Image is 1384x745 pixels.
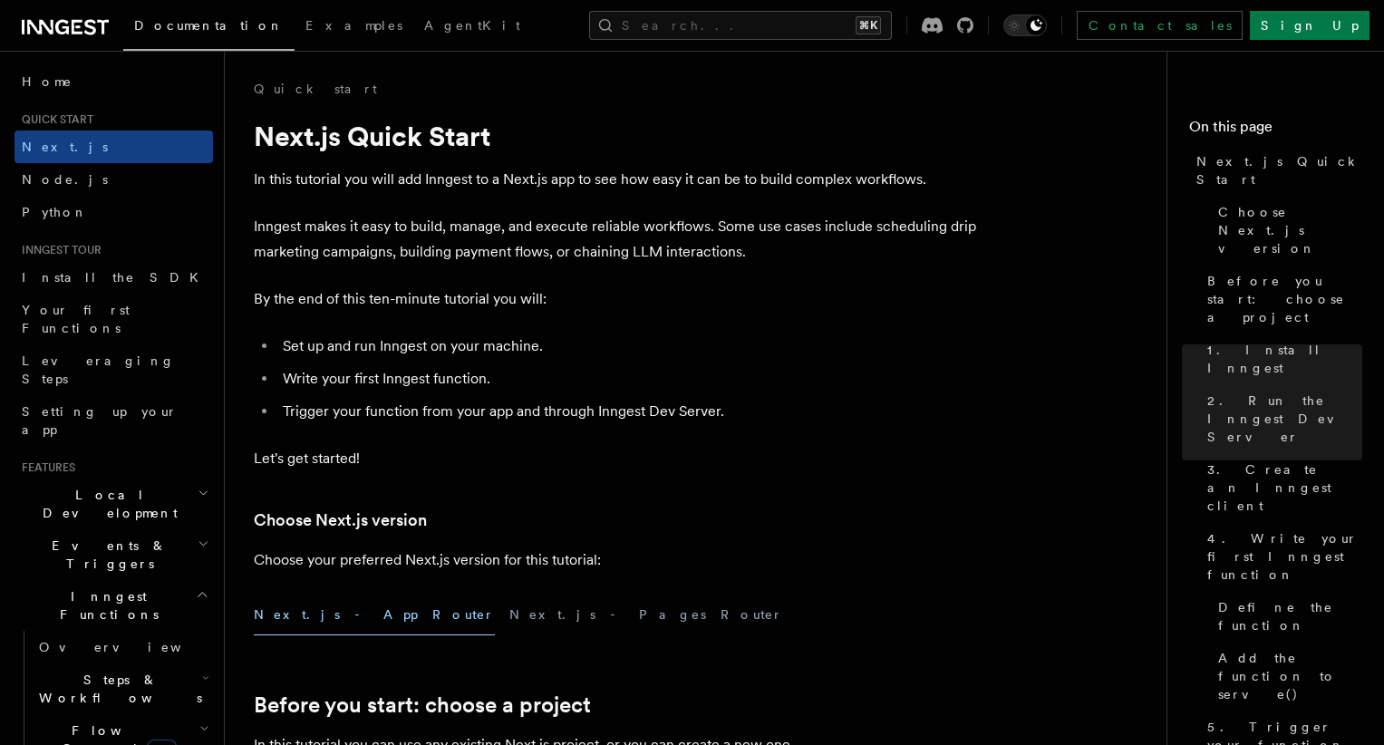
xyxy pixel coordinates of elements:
[305,18,402,33] span: Examples
[15,395,213,446] a: Setting up your app
[15,112,93,127] span: Quick start
[134,18,284,33] span: Documentation
[254,286,979,312] p: By the end of this ten-minute tutorial you will:
[1218,649,1362,703] span: Add the function to serve()
[22,353,175,386] span: Leveraging Steps
[1218,598,1362,634] span: Define the function
[22,140,108,154] span: Next.js
[1211,642,1362,711] a: Add the function to serve()
[1211,591,1362,642] a: Define the function
[22,404,178,437] span: Setting up your app
[254,446,979,471] p: Let's get started!
[589,11,892,40] button: Search...⌘K
[277,366,979,392] li: Write your first Inngest function.
[424,18,520,33] span: AgentKit
[15,479,213,529] button: Local Development
[15,580,213,631] button: Inngest Functions
[15,587,196,624] span: Inngest Functions
[22,73,73,91] span: Home
[1200,334,1362,384] a: 1. Install Inngest
[1207,460,1362,515] span: 3. Create an Inngest client
[123,5,295,51] a: Documentation
[1218,203,1362,257] span: Choose Next.js version
[277,399,979,424] li: Trigger your function from your app and through Inngest Dev Server.
[22,270,209,285] span: Install the SDK
[1200,522,1362,591] a: 4. Write your first Inngest function
[1200,384,1362,453] a: 2. Run the Inngest Dev Server
[32,663,213,714] button: Steps & Workflows
[254,692,591,718] a: Before you start: choose a project
[254,214,979,265] p: Inngest makes it easy to build, manage, and execute reliable workflows. Some use cases include sc...
[1003,15,1047,36] button: Toggle dark mode
[1189,116,1362,145] h4: On this page
[1250,11,1369,40] a: Sign Up
[15,65,213,98] a: Home
[15,243,102,257] span: Inngest tour
[15,460,75,475] span: Features
[254,547,979,573] p: Choose your preferred Next.js version for this tutorial:
[254,80,377,98] a: Quick start
[15,344,213,395] a: Leveraging Steps
[295,5,413,49] a: Examples
[254,595,495,635] button: Next.js - App Router
[15,529,213,580] button: Events & Triggers
[1207,341,1362,377] span: 1. Install Inngest
[856,16,881,34] kbd: ⌘K
[1200,453,1362,522] a: 3. Create an Inngest client
[1196,152,1362,189] span: Next.js Quick Start
[254,167,979,192] p: In this tutorial you will add Inngest to a Next.js app to see how easy it can be to build complex...
[32,671,202,707] span: Steps & Workflows
[277,334,979,359] li: Set up and run Inngest on your machine.
[1211,196,1362,265] a: Choose Next.js version
[1077,11,1243,40] a: Contact sales
[1207,272,1362,326] span: Before you start: choose a project
[15,261,213,294] a: Install the SDK
[413,5,531,49] a: AgentKit
[1207,392,1362,446] span: 2. Run the Inngest Dev Server
[15,537,198,573] span: Events & Triggers
[15,294,213,344] a: Your first Functions
[1200,265,1362,334] a: Before you start: choose a project
[509,595,783,635] button: Next.js - Pages Router
[254,508,427,533] a: Choose Next.js version
[15,196,213,228] a: Python
[22,172,108,187] span: Node.js
[254,120,979,152] h1: Next.js Quick Start
[22,303,130,335] span: Your first Functions
[32,631,213,663] a: Overview
[39,640,226,654] span: Overview
[22,205,88,219] span: Python
[15,163,213,196] a: Node.js
[15,486,198,522] span: Local Development
[1189,145,1362,196] a: Next.js Quick Start
[15,131,213,163] a: Next.js
[1207,529,1362,584] span: 4. Write your first Inngest function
